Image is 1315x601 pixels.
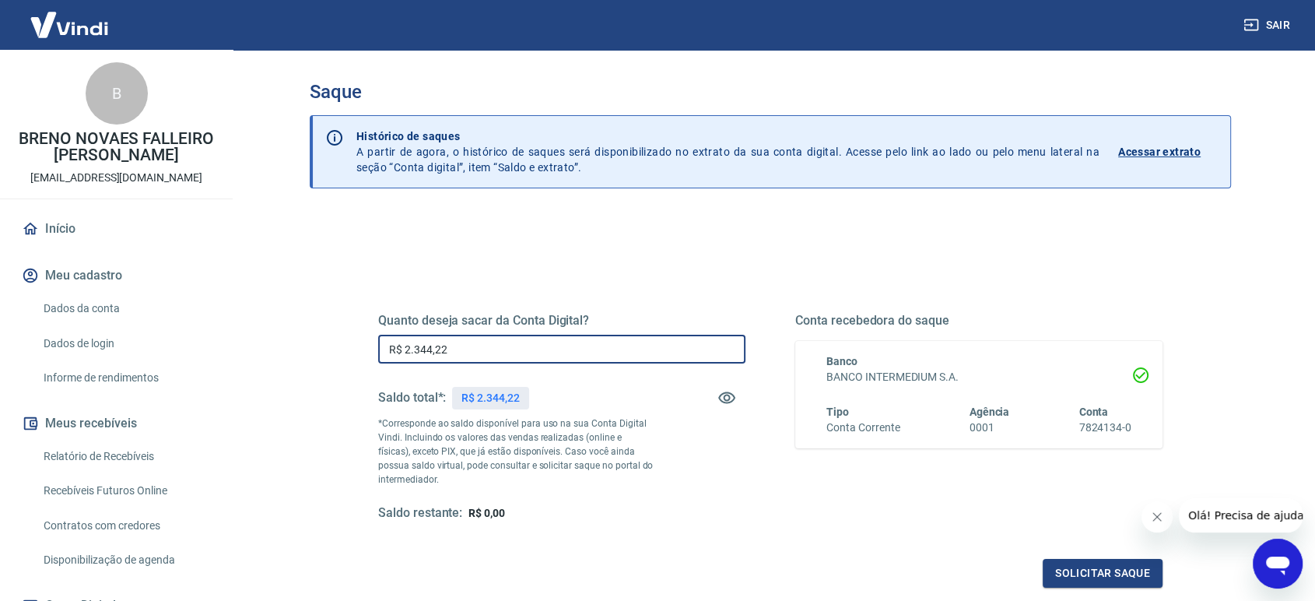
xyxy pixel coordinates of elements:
[1078,406,1108,418] span: Conta
[37,475,214,507] a: Recebíveis Futuros Online
[1240,11,1296,40] button: Sair
[37,362,214,394] a: Informe de rendimentos
[1179,498,1303,532] iframe: Mensagem da empresa
[468,507,505,519] span: R$ 0,00
[86,62,148,125] div: B
[37,510,214,542] a: Contratos com credores
[461,390,519,406] p: R$ 2.344,22
[37,328,214,360] a: Dados de login
[826,355,857,367] span: Banco
[19,406,214,441] button: Meus recebíveis
[19,1,120,48] img: Vindi
[1118,144,1201,160] p: Acessar extrato
[826,406,849,418] span: Tipo
[970,420,1010,436] h6: 0001
[356,128,1099,144] p: Histórico de saques
[1078,420,1131,436] h6: 7824134-0
[1043,559,1162,588] button: Solicitar saque
[19,212,214,246] a: Início
[378,416,654,487] p: *Corresponde ao saldo disponível para uso na sua Conta Digital Vindi. Incluindo os valores das ve...
[356,128,1099,175] p: A partir de agora, o histórico de saques será disponibilizado no extrato da sua conta digital. Ac...
[9,11,131,23] span: Olá! Precisa de ajuda?
[30,170,202,186] p: [EMAIL_ADDRESS][DOMAIN_NAME]
[1253,539,1303,589] iframe: Botão para abrir a janela de mensagens
[1118,128,1218,175] a: Acessar extrato
[378,313,745,329] h5: Quanto deseja sacar da Conta Digital?
[826,369,1131,385] h6: BANCO INTERMEDIUM S.A.
[310,81,1231,103] h3: Saque
[1141,501,1173,532] iframe: Fechar mensagem
[37,293,214,325] a: Dados da conta
[37,544,214,576] a: Disponibilização de agenda
[19,258,214,293] button: Meu cadastro
[826,420,899,436] h6: Conta Corrente
[378,390,446,406] h5: Saldo total*:
[795,313,1162,329] h5: Conta recebedora do saque
[37,441,214,473] a: Relatório de Recebíveis
[378,505,462,522] h5: Saldo restante:
[12,131,220,163] p: BRENO NOVAES FALLEIRO [PERSON_NAME]
[970,406,1010,418] span: Agência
